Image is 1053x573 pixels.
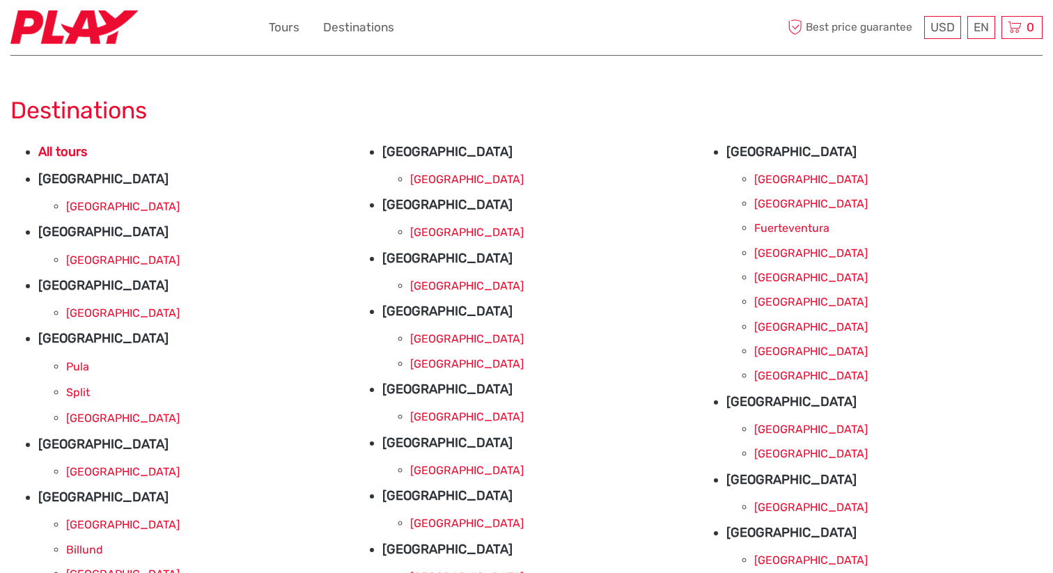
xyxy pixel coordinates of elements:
a: [GEOGRAPHIC_DATA] [754,197,868,210]
a: Tours [269,17,299,38]
img: 2467-7e1744d7-2434-4362-8842-68c566c31c52_logo_small.jpg [10,10,138,45]
a: [GEOGRAPHIC_DATA] [754,423,868,436]
strong: [GEOGRAPHIC_DATA] [382,435,513,450]
a: [GEOGRAPHIC_DATA] [754,345,868,358]
a: [GEOGRAPHIC_DATA] [754,295,868,308]
a: [GEOGRAPHIC_DATA] [66,253,180,267]
a: [GEOGRAPHIC_DATA] [66,518,180,531]
strong: [GEOGRAPHIC_DATA] [38,171,169,187]
strong: [GEOGRAPHIC_DATA] [726,525,857,540]
a: [GEOGRAPHIC_DATA] [410,357,524,370]
a: Split [66,386,90,399]
a: [GEOGRAPHIC_DATA] [754,447,868,460]
strong: [GEOGRAPHIC_DATA] [726,472,857,487]
strong: [GEOGRAPHIC_DATA] [382,542,513,557]
a: [GEOGRAPHIC_DATA] [754,173,868,186]
strong: [GEOGRAPHIC_DATA] [38,489,169,505]
a: [GEOGRAPHIC_DATA] [66,411,180,425]
strong: [GEOGRAPHIC_DATA] [382,251,513,266]
a: Pula [66,360,89,373]
span: 0 [1024,20,1036,34]
strong: [GEOGRAPHIC_DATA] [38,331,169,346]
a: [GEOGRAPHIC_DATA] [410,279,524,292]
span: USD [930,20,955,34]
a: [GEOGRAPHIC_DATA] [66,465,180,478]
a: All tours [38,144,87,159]
span: Best price guarantee [785,16,921,39]
a: [GEOGRAPHIC_DATA] [410,464,524,477]
a: [GEOGRAPHIC_DATA] [66,200,180,213]
strong: [GEOGRAPHIC_DATA] [382,197,513,212]
a: [GEOGRAPHIC_DATA] [754,501,868,514]
a: [GEOGRAPHIC_DATA] [66,306,180,320]
strong: [GEOGRAPHIC_DATA] [382,144,513,159]
a: [GEOGRAPHIC_DATA] [410,517,524,530]
div: EN [967,16,995,39]
a: Billund [66,543,103,556]
a: Destinations [323,17,394,38]
strong: [GEOGRAPHIC_DATA] [382,382,513,397]
a: [GEOGRAPHIC_DATA] [410,410,524,423]
a: [GEOGRAPHIC_DATA] [754,554,868,567]
a: [GEOGRAPHIC_DATA] [754,271,868,284]
strong: [GEOGRAPHIC_DATA] [726,394,857,409]
strong: [GEOGRAPHIC_DATA] [38,278,169,293]
a: [GEOGRAPHIC_DATA] [410,173,524,186]
strong: [GEOGRAPHIC_DATA] [38,437,169,452]
a: [GEOGRAPHIC_DATA] [754,246,868,260]
strong: [GEOGRAPHIC_DATA] [382,304,513,319]
strong: [GEOGRAPHIC_DATA] [726,144,857,159]
a: [GEOGRAPHIC_DATA] [754,369,868,382]
h1: Destinations [10,96,1043,125]
a: Fuerteventura [754,221,829,235]
a: [GEOGRAPHIC_DATA] [754,320,868,333]
a: [GEOGRAPHIC_DATA] [410,332,524,345]
strong: [GEOGRAPHIC_DATA] [382,488,513,503]
a: [GEOGRAPHIC_DATA] [410,226,524,239]
strong: [GEOGRAPHIC_DATA] [38,224,169,240]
